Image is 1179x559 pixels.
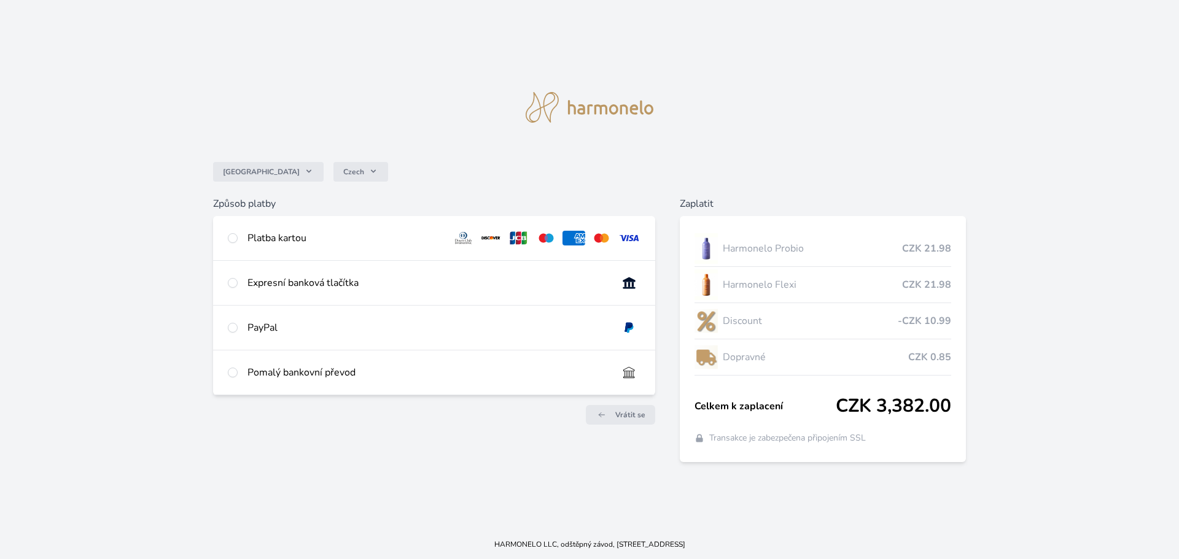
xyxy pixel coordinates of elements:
[535,231,558,245] img: maestro.svg
[902,277,951,292] span: CZK 21.98
[902,241,951,256] span: CZK 21.98
[615,410,645,420] span: Vrátit se
[333,162,388,182] button: Czech
[618,231,640,245] img: visa.svg
[618,320,640,335] img: paypal.svg
[480,231,502,245] img: discover.svg
[898,314,951,328] span: -CZK 10.99
[695,233,718,264] img: CLEAN_PROBIO_se_stinem_x-lo.jpg
[213,162,324,182] button: [GEOGRAPHIC_DATA]
[247,276,608,290] div: Expresní banková tlačítka
[562,231,585,245] img: amex.svg
[695,269,718,300] img: CLEAN_FLEXI_se_stinem_x-hi_(1)-lo.jpg
[723,277,903,292] span: Harmonelo Flexi
[507,231,530,245] img: jcb.svg
[836,395,951,417] span: CZK 3,382.00
[680,196,967,211] h6: Zaplatit
[618,276,640,290] img: onlineBanking_CZ.svg
[723,241,903,256] span: Harmonelo Probio
[723,314,898,328] span: Discount
[908,350,951,364] span: CZK 0.85
[586,405,655,425] a: Vrátit se
[618,365,640,380] img: bankTransfer_IBAN.svg
[709,432,866,444] span: Transakce je zabezpečena připojením SSL
[695,399,836,414] span: Celkem k zaplacení
[723,350,909,364] span: Dopravné
[695,306,718,336] img: discount-lo.png
[213,196,655,211] h6: Způsob platby
[695,342,718,372] img: delivery-lo.png
[247,320,608,335] div: PayPal
[452,231,475,245] img: diners.svg
[343,167,364,177] span: Czech
[590,231,613,245] img: mc.svg
[223,167,300,177] span: [GEOGRAPHIC_DATA]
[526,92,653,123] img: logo.svg
[247,365,608,380] div: Pomalý bankovní převod
[247,231,443,245] div: Platba kartou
